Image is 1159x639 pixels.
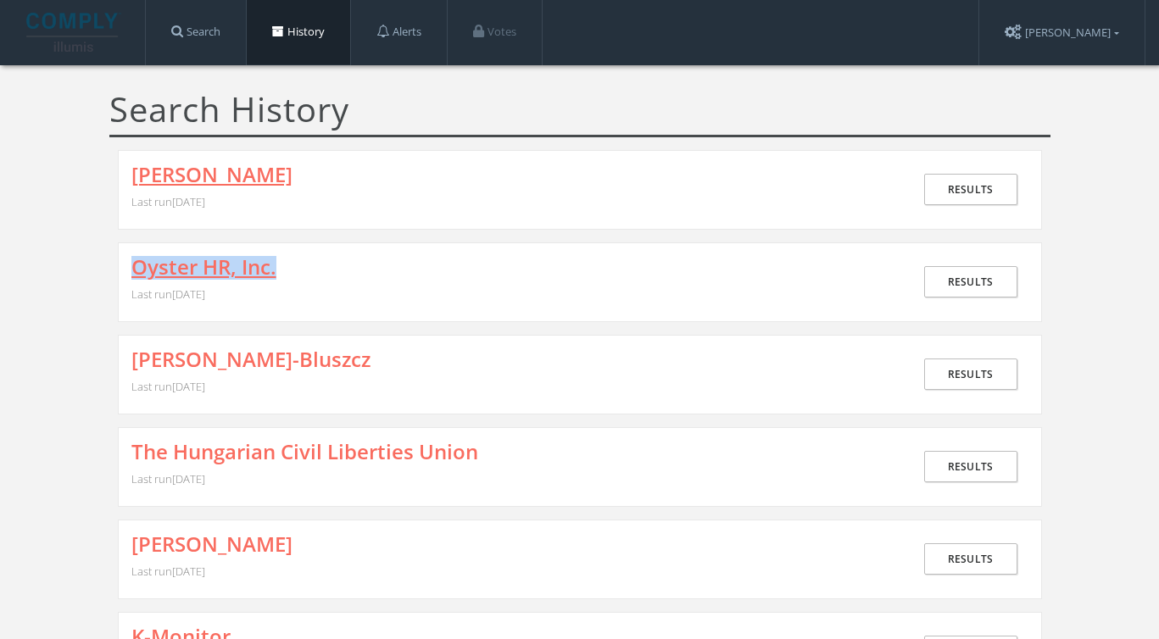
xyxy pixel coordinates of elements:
a: [PERSON_NAME] [131,533,293,555]
img: illumis [26,13,121,52]
a: Results [924,266,1017,297]
span: Last run [DATE] [131,286,205,302]
span: Last run [DATE] [131,471,205,486]
span: Last run [DATE] [131,379,205,394]
h1: Search History [109,91,1050,137]
a: The Hungarian Civil Liberties Union [131,441,478,463]
a: Results [924,451,1017,482]
a: Results [924,358,1017,390]
span: Last run [DATE] [131,564,205,579]
span: Last run [DATE] [131,194,205,209]
a: Results [924,543,1017,575]
a: Oyster HR, Inc. [131,256,276,278]
a: Results [924,174,1017,205]
a: [PERSON_NAME] [131,164,293,186]
a: [PERSON_NAME]-Bluszcz [131,348,371,370]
